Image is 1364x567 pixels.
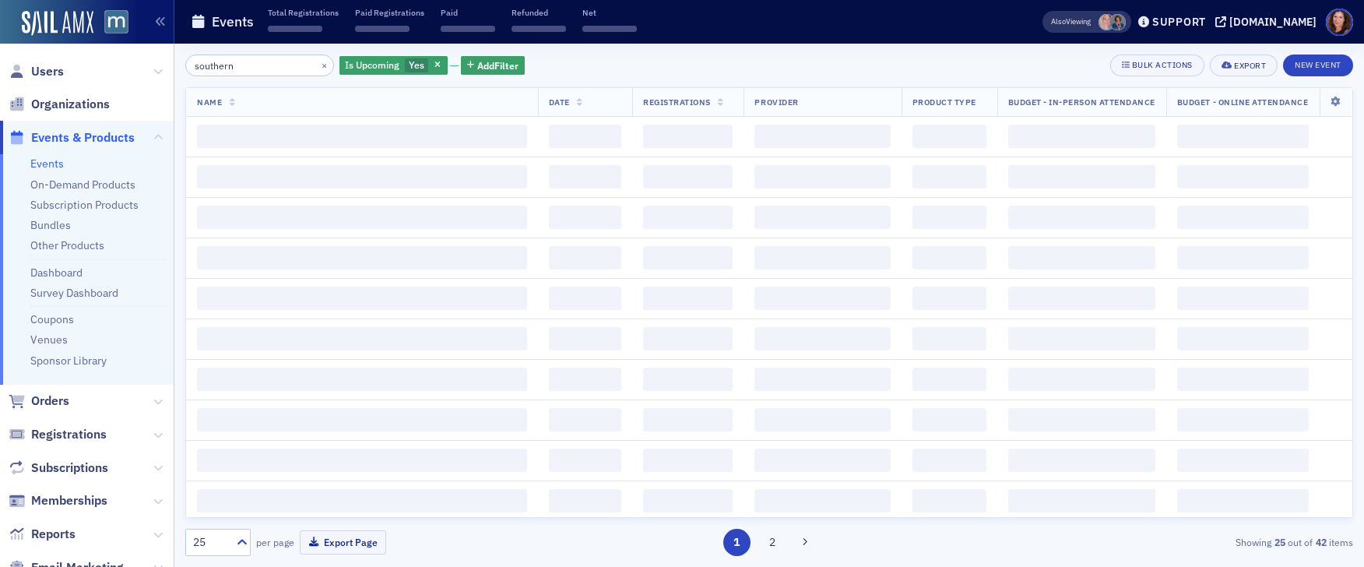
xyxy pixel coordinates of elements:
a: Coupons [30,312,74,326]
span: Organizations [31,96,110,113]
span: Add Filter [477,58,519,72]
span: ‌ [754,246,890,269]
span: ‌ [197,449,527,472]
button: Bulk Actions [1110,55,1204,76]
button: Export Page [300,530,386,555]
span: ‌ [912,368,986,391]
a: Dashboard [30,266,83,280]
span: ‌ [1177,287,1309,310]
p: Paid [441,7,495,18]
div: 25 [193,534,227,551]
a: Survey Dashboard [30,286,118,300]
input: Search… [185,55,334,76]
div: [DOMAIN_NAME] [1229,15,1317,29]
span: ‌ [643,489,733,512]
span: Viewing [1051,16,1091,27]
span: ‌ [643,206,733,229]
a: Reports [9,526,76,543]
span: ‌ [912,327,986,350]
span: ‌ [912,206,986,229]
span: ‌ [643,449,733,472]
span: ‌ [197,125,527,148]
span: ‌ [511,26,566,32]
span: ‌ [754,489,890,512]
span: ‌ [643,125,733,148]
span: Chris Dougherty [1109,14,1126,30]
a: Subscriptions [9,460,108,477]
button: New Event [1283,55,1353,76]
button: [DOMAIN_NAME] [1215,16,1322,27]
a: View Homepage [93,10,128,37]
span: ‌ [754,327,890,350]
span: ‌ [1008,287,1155,310]
span: ‌ [1177,165,1309,188]
span: ‌ [1008,408,1155,431]
span: Registrations [31,426,107,443]
span: ‌ [912,165,986,188]
a: Other Products [30,238,104,252]
span: Provider [754,97,798,107]
span: ‌ [912,449,986,472]
span: ‌ [912,408,986,431]
span: Yes [409,58,424,71]
h1: Events [212,12,254,31]
span: ‌ [1177,449,1309,472]
p: Paid Registrations [355,7,424,18]
a: Events & Products [9,129,135,146]
span: ‌ [1177,125,1309,148]
a: Events [30,157,64,171]
p: Total Registrations [268,7,339,18]
a: New Event [1283,57,1353,71]
a: Memberships [9,492,107,509]
span: Date [549,97,570,107]
a: Organizations [9,96,110,113]
span: ‌ [549,368,622,391]
span: ‌ [643,368,733,391]
span: ‌ [912,287,986,310]
strong: 42 [1313,535,1329,549]
button: AddFilter [461,56,525,76]
span: ‌ [197,165,527,188]
span: ‌ [1008,449,1155,472]
span: ‌ [197,246,527,269]
span: ‌ [1177,368,1309,391]
span: ‌ [1008,165,1155,188]
a: Bundles [30,218,71,232]
span: Budget - Online Attendance [1177,97,1309,107]
button: 2 [758,529,786,556]
span: ‌ [1177,327,1309,350]
span: ‌ [197,206,527,229]
span: ‌ [1008,246,1155,269]
span: ‌ [1008,489,1155,512]
span: ‌ [912,125,986,148]
span: ‌ [197,368,527,391]
span: ‌ [643,165,733,188]
span: Subscriptions [31,460,108,477]
span: ‌ [549,165,622,188]
span: Registrations [643,97,711,107]
span: ‌ [549,489,622,512]
a: Users [9,63,64,80]
span: Product Type [912,97,976,107]
span: ‌ [1177,489,1309,512]
span: ‌ [754,165,890,188]
span: Is Upcoming [345,58,399,71]
span: ‌ [1008,368,1155,391]
span: ‌ [1008,125,1155,148]
span: Dee Sullivan [1099,14,1115,30]
span: ‌ [549,246,622,269]
span: ‌ [643,327,733,350]
a: Registrations [9,426,107,443]
span: ‌ [754,368,890,391]
span: Reports [31,526,76,543]
span: ‌ [643,287,733,310]
div: Bulk Actions [1132,61,1193,69]
span: ‌ [912,489,986,512]
span: ‌ [754,449,890,472]
a: Venues [30,333,68,347]
span: ‌ [754,408,890,431]
span: ‌ [912,246,986,269]
span: ‌ [197,287,527,310]
a: Sponsor Library [30,354,107,368]
span: ‌ [754,125,890,148]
